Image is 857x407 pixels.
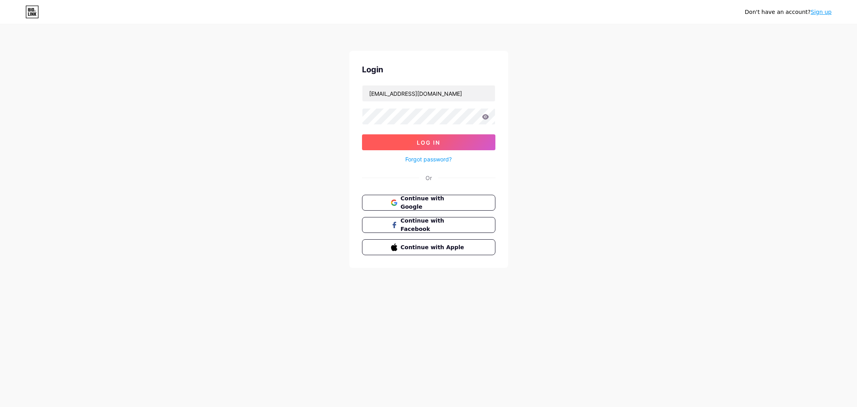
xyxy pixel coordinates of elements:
[362,64,495,76] div: Login
[401,194,466,211] span: Continue with Google
[362,85,495,101] input: Username
[426,174,432,182] div: Or
[401,217,466,233] span: Continue with Facebook
[811,9,832,15] a: Sign up
[745,8,832,16] div: Don't have an account?
[362,217,495,233] button: Continue with Facebook
[362,195,495,211] button: Continue with Google
[417,139,440,146] span: Log In
[362,134,495,150] button: Log In
[405,155,452,163] a: Forgot password?
[362,239,495,255] button: Continue with Apple
[401,243,466,252] span: Continue with Apple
